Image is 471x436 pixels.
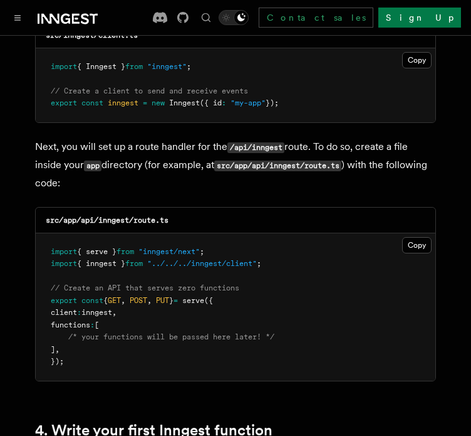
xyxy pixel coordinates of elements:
[51,357,64,366] span: });
[51,98,77,107] span: export
[147,259,257,268] span: "../../../inngest/client"
[95,321,99,329] span: [
[169,296,173,305] span: }
[55,345,60,354] span: ,
[169,98,200,107] span: Inngest
[84,161,101,171] code: app
[204,296,213,305] span: ({
[68,332,274,341] span: /* your functions will be passed here later! */
[138,247,200,256] span: "inngest/next"
[46,216,168,225] code: src/app/api/inngest/route.ts
[108,98,138,107] span: inngest
[143,98,147,107] span: =
[227,142,284,153] code: /api/inngest
[125,62,143,71] span: from
[51,296,77,305] span: export
[402,52,432,68] button: Copy
[147,62,187,71] span: "inngest"
[219,10,249,25] button: Toggle dark mode
[200,98,222,107] span: ({ id
[116,247,134,256] span: from
[77,259,125,268] span: { inngest }
[182,296,204,305] span: serve
[77,308,81,317] span: :
[230,98,266,107] span: "my-app"
[156,296,169,305] span: PUT
[266,98,279,107] span: });
[90,321,95,329] span: :
[10,10,25,25] button: Toggle navigation
[222,98,226,107] span: :
[46,31,138,40] code: src/inngest/client.ts
[257,259,261,268] span: ;
[77,62,125,71] span: { Inngest }
[81,98,103,107] span: const
[402,237,432,253] button: Copy
[81,308,112,317] span: inngest
[214,161,341,171] code: src/app/api/inngest/route.ts
[81,296,103,305] span: const
[51,247,77,256] span: import
[200,247,204,256] span: ;
[121,296,125,305] span: ,
[51,259,77,268] span: import
[187,62,191,71] span: ;
[51,87,248,95] span: // Create a client to send and receive events
[199,10,214,25] button: Find something...
[152,98,165,107] span: new
[51,62,77,71] span: import
[51,345,55,354] span: ]
[103,296,108,305] span: {
[173,296,178,305] span: =
[77,247,116,256] span: { serve }
[259,8,373,28] a: Contact sales
[51,321,90,329] span: functions
[130,296,147,305] span: POST
[108,296,121,305] span: GET
[112,308,116,317] span: ,
[125,259,143,268] span: from
[147,296,152,305] span: ,
[378,8,461,28] a: Sign Up
[35,138,436,192] p: Next, you will set up a route handler for the route. To do so, create a file inside your director...
[51,284,239,292] span: // Create an API that serves zero functions
[51,308,77,317] span: client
